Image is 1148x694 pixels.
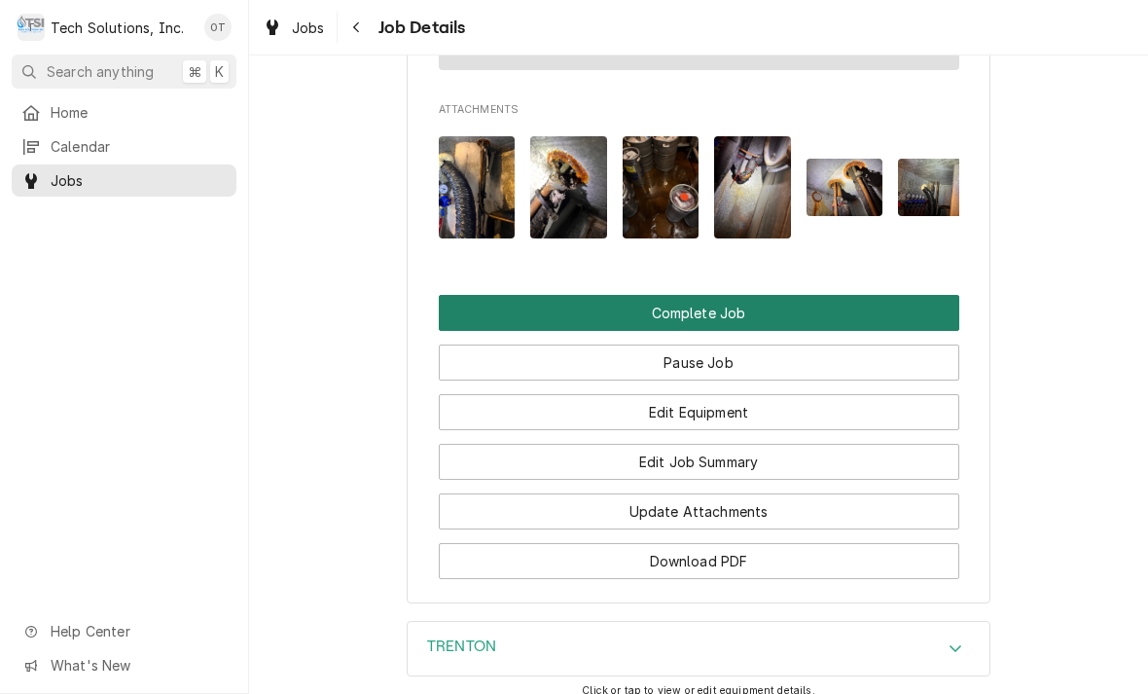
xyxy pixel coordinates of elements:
[51,170,227,191] span: Jobs
[204,14,232,41] div: OT
[439,394,959,430] button: Edit Equipment
[439,295,959,331] button: Complete Job
[898,159,975,216] img: nI4j87ScTlu7r3myL3xO
[12,130,236,163] a: Calendar
[439,444,959,480] button: Edit Job Summary
[51,102,227,123] span: Home
[47,61,154,82] span: Search anything
[51,621,225,641] span: Help Center
[439,543,959,579] button: Download PDF
[373,15,466,41] span: Job Details
[12,649,236,681] a: Go to What's New
[408,622,989,676] div: Accordion Header
[18,14,45,41] div: Tech Solutions, Inc.'s Avatar
[439,345,959,381] button: Pause Job
[439,121,959,254] span: Attachments
[204,14,232,41] div: Otis Tooley's Avatar
[439,381,959,430] div: Button Group Row
[255,12,333,44] a: Jobs
[807,159,883,216] img: Q3OAruDjSAeSNgnKlZEM
[12,615,236,647] a: Go to Help Center
[18,14,45,41] div: T
[714,136,791,238] img: dUNlbiXCTPacGcWq9wqo
[623,136,700,238] img: txrlEnl4RBKIk5cKcemk
[215,61,224,82] span: K
[408,622,989,676] button: Accordion Details Expand Trigger
[439,530,959,579] div: Button Group Row
[439,295,959,331] div: Button Group Row
[292,18,325,38] span: Jobs
[188,61,201,82] span: ⌘
[12,96,236,128] a: Home
[341,12,373,43] button: Navigate back
[439,493,959,530] button: Update Attachments
[407,621,990,677] div: TRENTON
[439,480,959,530] div: Button Group Row
[12,164,236,197] a: Jobs
[51,655,225,676] span: What's New
[439,430,959,480] div: Button Group Row
[439,331,959,381] div: Button Group Row
[439,295,959,579] div: Button Group
[439,102,959,254] div: Attachments
[439,102,959,118] span: Attachments
[12,55,236,89] button: Search anything⌘K
[427,638,496,656] h3: TRENTON
[530,136,607,238] img: ghmBHLyTQxlOV5X6Xa97
[51,136,227,157] span: Calendar
[439,136,516,238] img: KSNVdlo2QACpMvZy4dpD
[51,18,184,38] div: Tech Solutions, Inc.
